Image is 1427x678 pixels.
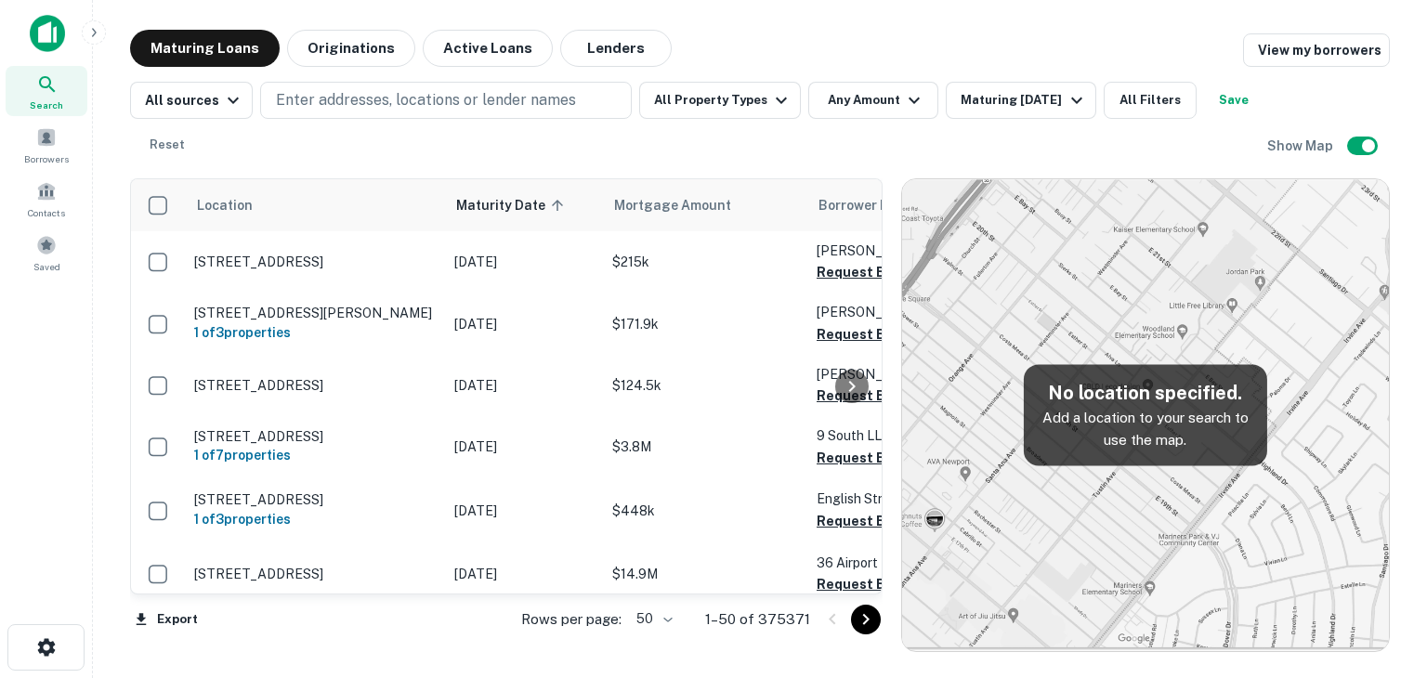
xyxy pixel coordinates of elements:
button: Go to next page [851,605,881,634]
button: Request Borrower Info [817,323,967,346]
h6: 1 of 3 properties [194,509,436,529]
h6: 1 of 7 properties [194,445,436,465]
p: 1–50 of 375371 [705,608,810,631]
p: [DATE] [454,314,594,334]
button: Reset [137,126,197,163]
p: $171.9k [612,314,798,334]
button: Export [130,606,203,633]
span: Borrowers [24,151,69,166]
span: Borrower Name [818,194,916,216]
span: Search [30,98,63,112]
iframe: Chat Widget [1334,529,1427,619]
p: Add a location to your search to use the map. [1039,407,1252,450]
p: [PERSON_NAME] [817,364,1002,385]
p: $448k [612,501,798,521]
span: Location [196,194,253,216]
th: Location [185,179,445,231]
button: Originations [287,30,415,67]
div: 50 [629,606,675,632]
button: Maturing [DATE] [946,82,1095,119]
button: Maturing Loans [130,30,280,67]
button: Request Borrower Info [817,385,967,407]
p: Rows per page: [521,608,622,631]
h6: Show Map [1267,136,1336,156]
p: [STREET_ADDRESS] [194,254,436,270]
button: Request Borrower Info [817,510,967,532]
span: Saved [33,259,60,274]
p: 9 South LLC [817,425,1002,446]
p: [PERSON_NAME] [817,241,1002,261]
p: 36 Airport RD LLC [817,553,1002,573]
p: [DATE] [454,564,594,584]
p: [STREET_ADDRESS] [194,377,436,394]
a: Borrowers [6,120,87,170]
p: $215k [612,252,798,272]
a: Saved [6,228,87,278]
p: [STREET_ADDRESS] [194,566,436,582]
span: Contacts [28,205,65,220]
p: [DATE] [454,375,594,396]
a: View my borrowers [1243,33,1390,67]
div: All sources [145,89,244,111]
button: Active Loans [423,30,553,67]
a: Contacts [6,174,87,224]
p: [PERSON_NAME] [817,302,1002,322]
p: [STREET_ADDRESS][PERSON_NAME] [194,305,436,321]
button: Lenders [560,30,672,67]
p: [DATE] [454,501,594,521]
p: [STREET_ADDRESS] [194,428,436,445]
h5: No location specified. [1039,379,1252,407]
img: map-placeholder.webp [902,179,1389,651]
button: Save your search to get updates of matches that match your search criteria. [1204,82,1263,119]
p: [DATE] [454,252,594,272]
h6: 1 of 3 properties [194,322,436,343]
button: Any Amount [808,82,938,119]
span: Maturity Date [456,194,569,216]
button: Request Borrower Info [817,447,967,469]
a: Search [6,66,87,116]
button: Request Borrower Info [817,573,967,595]
p: $14.9M [612,564,798,584]
th: Maturity Date [445,179,603,231]
button: Enter addresses, locations or lender names [260,82,632,119]
button: All Property Types [639,82,801,119]
p: [STREET_ADDRESS] [194,491,436,508]
button: All sources [130,82,253,119]
th: Borrower Name [807,179,1012,231]
button: All Filters [1104,82,1197,119]
span: Mortgage Amount [614,194,755,216]
th: Mortgage Amount [603,179,807,231]
p: [DATE] [454,437,594,457]
div: Maturing [DATE] [961,89,1087,111]
p: Enter addresses, locations or lender names [276,89,576,111]
p: $124.5k [612,375,798,396]
button: Request Borrower Info [817,261,967,283]
p: English Street Realty LLC [817,489,1002,509]
img: capitalize-icon.png [30,15,65,52]
p: $3.8M [612,437,798,457]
